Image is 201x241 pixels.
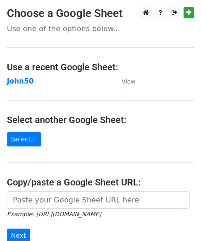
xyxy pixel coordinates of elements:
[7,211,101,218] small: Example: [URL][DOMAIN_NAME]
[7,24,194,34] p: Use one of the options below...
[122,78,135,85] small: View
[7,77,33,85] a: John50
[7,62,194,73] h4: Use a recent Google Sheet:
[7,132,41,146] a: Select...
[7,191,190,209] input: Paste your Google Sheet URL here
[7,7,194,20] h3: Choose a Google Sheet
[7,177,194,188] h4: Copy/paste a Google Sheet URL:
[7,114,194,125] h4: Select another Google Sheet:
[112,77,135,85] a: View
